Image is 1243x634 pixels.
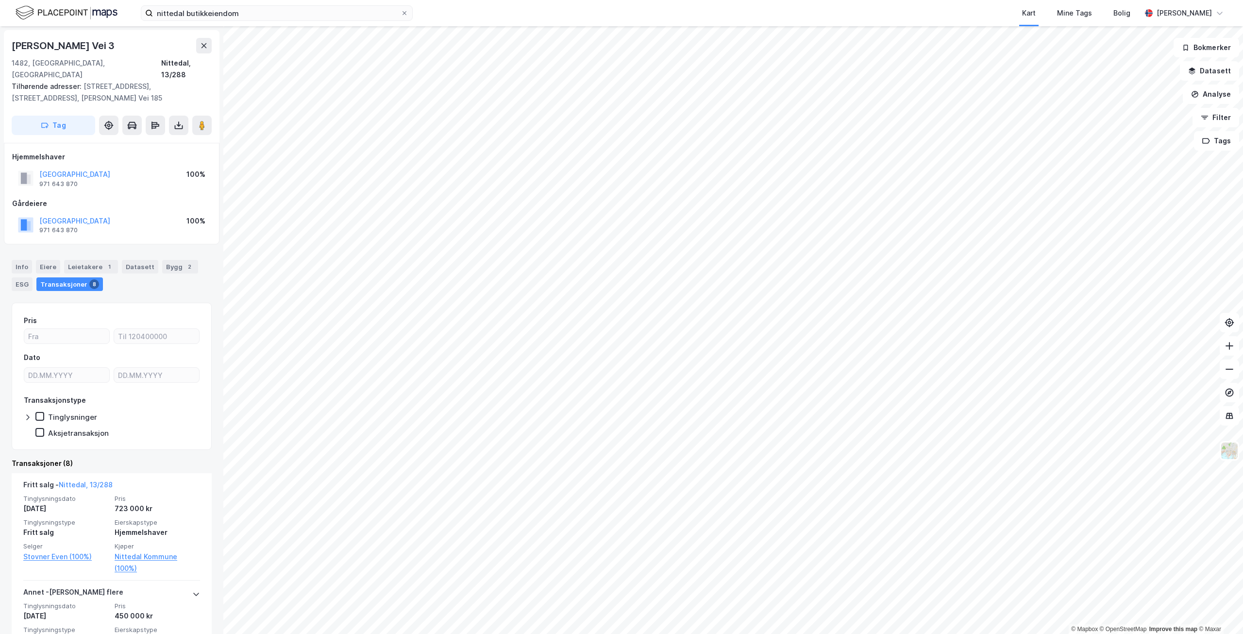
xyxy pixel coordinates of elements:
div: Eiere [36,260,60,274]
div: 1 [104,262,114,272]
button: Tag [12,116,95,135]
img: logo.f888ab2527a4732fd821a326f86c7f29.svg [16,4,118,21]
div: Transaksjoner (8) [12,458,212,469]
span: Eierskapstype [115,518,200,527]
span: Tinglysningstype [23,518,109,527]
div: Dato [24,352,40,363]
div: Hjemmelshaver [115,527,200,538]
iframe: Chat Widget [1194,587,1243,634]
div: Bygg [162,260,198,274]
div: 8 [89,279,99,289]
div: [PERSON_NAME] Vei 3 [12,38,117,53]
button: Bokmerker [1174,38,1239,57]
div: Gårdeiere [12,198,211,209]
span: Selger [23,542,109,550]
div: [DATE] [23,503,109,514]
input: Fra [24,329,109,343]
a: Stovner Even (100%) [23,551,109,563]
input: DD.MM.YYYY [114,368,199,382]
div: Info [12,260,32,274]
div: Kontrollprogram for chat [1194,587,1243,634]
a: Improve this map [1149,626,1197,633]
div: [DATE] [23,610,109,622]
div: Transaksjoner [36,277,103,291]
button: Filter [1193,108,1239,127]
div: Aksjetransaksjon [48,428,109,438]
div: Transaksjonstype [24,394,86,406]
span: Tilhørende adresser: [12,82,84,90]
span: Eierskapstype [115,626,200,634]
div: Leietakere [64,260,118,274]
div: Mine Tags [1057,7,1092,19]
span: Pris [115,602,200,610]
div: Hjemmelshaver [12,151,211,163]
a: Nittedal, 13/288 [59,480,113,489]
div: Bolig [1113,7,1130,19]
span: Kjøper [115,542,200,550]
span: Tinglysningstype [23,626,109,634]
span: Tinglysningsdato [23,602,109,610]
div: Datasett [122,260,158,274]
div: 100% [186,169,205,180]
span: Pris [115,495,200,503]
a: OpenStreetMap [1100,626,1147,633]
div: 723 000 kr [115,503,200,514]
button: Datasett [1180,61,1239,81]
div: Annet - [PERSON_NAME] flere [23,586,123,602]
div: 450 000 kr [115,610,200,622]
span: Tinglysningsdato [23,495,109,503]
button: Analyse [1183,85,1239,104]
a: Nittedal Kommune (100%) [115,551,200,574]
div: 971 643 870 [39,226,78,234]
button: Tags [1194,131,1239,151]
div: Nittedal, 13/288 [161,57,212,81]
div: Fritt salg - [23,479,113,495]
div: 1482, [GEOGRAPHIC_DATA], [GEOGRAPHIC_DATA] [12,57,161,81]
a: Mapbox [1071,626,1098,633]
img: Z [1220,442,1239,460]
input: Søk på adresse, matrikkel, gårdeiere, leietakere eller personer [153,6,401,20]
div: [PERSON_NAME] [1157,7,1212,19]
input: DD.MM.YYYY [24,368,109,382]
div: 2 [185,262,194,272]
div: Tinglysninger [48,412,97,422]
div: Kart [1022,7,1036,19]
div: 100% [186,215,205,227]
input: Til 120400000 [114,329,199,343]
div: [STREET_ADDRESS], [STREET_ADDRESS], [PERSON_NAME] Vei 185 [12,81,204,104]
div: Fritt salg [23,527,109,538]
div: ESG [12,277,33,291]
div: 971 643 870 [39,180,78,188]
div: Pris [24,315,37,326]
